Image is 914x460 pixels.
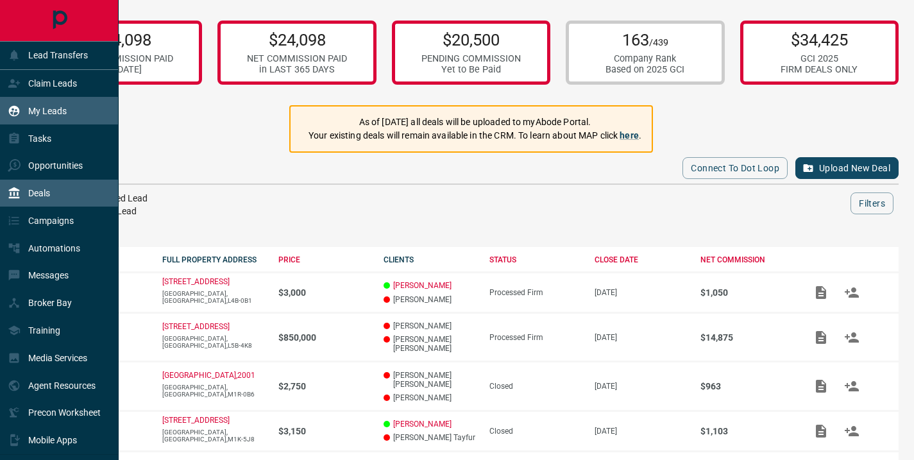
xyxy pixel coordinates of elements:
[162,277,230,286] a: [STREET_ADDRESS]
[595,255,688,264] div: CLOSE DATE
[700,332,793,343] p: $14,875
[384,255,477,264] div: CLIENTS
[781,53,858,64] div: GCI 2025
[393,281,452,290] a: [PERSON_NAME]
[73,53,173,64] div: NET COMMISSION PAID
[489,382,582,391] div: Closed
[605,30,684,49] p: 163
[605,53,684,64] div: Company Rank
[836,332,867,341] span: Match Clients
[700,287,793,298] p: $1,050
[278,287,371,298] p: $3,000
[384,371,477,389] p: [PERSON_NAME] [PERSON_NAME]
[682,157,788,179] button: Connect to Dot Loop
[162,416,230,425] a: [STREET_ADDRESS]
[384,433,477,442] p: [PERSON_NAME] Tayfur
[806,426,836,435] span: Add / View Documents
[806,287,836,296] span: Add / View Documents
[595,333,688,342] p: [DATE]
[649,37,668,48] span: /439
[278,381,371,391] p: $2,750
[700,255,793,264] div: NET COMMISSION
[700,381,793,391] p: $963
[162,322,230,331] a: [STREET_ADDRESS]
[489,288,582,297] div: Processed Firm
[278,426,371,436] p: $3,150
[421,64,521,75] div: Yet to Be Paid
[806,381,836,390] span: Add / View Documents
[247,64,347,75] div: in LAST 365 DAYS
[489,427,582,436] div: Closed
[309,115,641,129] p: As of [DATE] all deals will be uploaded to myAbode Portal.
[489,333,582,342] div: Processed Firm
[162,255,266,264] div: FULL PROPERTY ADDRESS
[278,255,371,264] div: PRICE
[384,295,477,304] p: [PERSON_NAME]
[73,64,173,75] div: in [DATE]
[162,290,266,304] p: [GEOGRAPHIC_DATA],[GEOGRAPHIC_DATA],L4B-0B1
[489,255,582,264] div: STATUS
[162,335,266,349] p: [GEOGRAPHIC_DATA],[GEOGRAPHIC_DATA],L5B-4K8
[795,157,899,179] button: Upload New Deal
[278,332,371,343] p: $850,000
[162,371,255,380] a: [GEOGRAPHIC_DATA],2001
[247,53,347,64] div: NET COMMISSION PAID
[595,382,688,391] p: [DATE]
[836,287,867,296] span: Match Clients
[247,30,347,49] p: $24,098
[836,426,867,435] span: Match Clients
[595,288,688,297] p: [DATE]
[700,426,793,436] p: $1,103
[851,192,893,214] button: Filters
[384,393,477,402] p: [PERSON_NAME]
[781,30,858,49] p: $34,425
[781,64,858,75] div: FIRM DEALS ONLY
[384,335,477,353] p: [PERSON_NAME] [PERSON_NAME]
[384,321,477,330] p: [PERSON_NAME]
[73,30,173,49] p: $24,098
[162,429,266,443] p: [GEOGRAPHIC_DATA],[GEOGRAPHIC_DATA],M1K-5J8
[836,381,867,390] span: Match Clients
[421,30,521,49] p: $20,500
[605,64,684,75] div: Based on 2025 GCI
[309,129,641,142] p: Your existing deals will remain available in the CRM. To learn about MAP click .
[806,332,836,341] span: Add / View Documents
[620,130,639,141] a: here
[162,384,266,398] p: [GEOGRAPHIC_DATA],[GEOGRAPHIC_DATA],M1R-0B6
[393,420,452,429] a: [PERSON_NAME]
[421,53,521,64] div: PENDING COMMISSION
[595,427,688,436] p: [DATE]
